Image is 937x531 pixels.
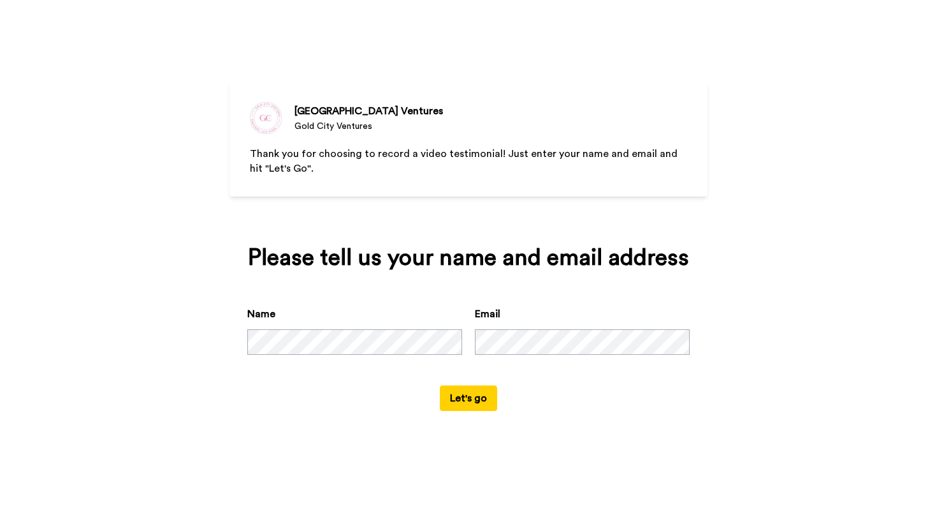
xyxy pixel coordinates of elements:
button: Let's go [440,385,497,411]
span: Thank you for choosing to record a video testimonial! Just enter your name and email and hit "Let... [250,149,680,174]
div: Please tell us your name and email address [247,245,690,271]
div: [GEOGRAPHIC_DATA] Ventures [294,103,443,119]
div: Gold City Ventures [294,120,443,133]
label: Name [247,306,275,322]
img: Gold City Ventures [250,102,282,134]
label: Email [475,306,500,322]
